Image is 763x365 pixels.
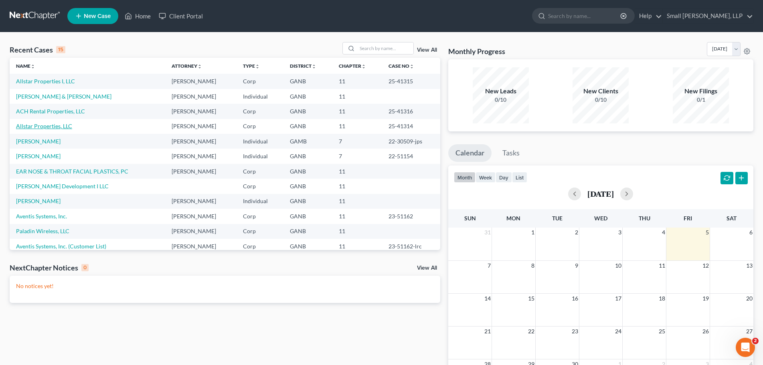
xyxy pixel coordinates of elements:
span: Thu [639,215,650,222]
span: 4 [661,228,666,237]
td: [PERSON_NAME] [165,164,237,179]
a: Districtunfold_more [290,63,316,69]
td: 7 [332,149,382,163]
span: 14 [484,294,492,303]
td: Corp [237,239,283,254]
a: Paladin Wireless, LLC [16,228,69,234]
span: Sat [727,215,737,222]
td: GANB [283,89,332,104]
td: 23-51162-lrc [382,239,440,254]
td: 11 [332,194,382,209]
iframe: Intercom live chat [736,338,755,357]
a: Aventis Systems, Inc. (Customer List) [16,243,106,250]
td: GANB [283,74,332,89]
a: Nameunfold_more [16,63,35,69]
td: 7 [332,134,382,149]
td: 11 [332,104,382,119]
div: New Leads [473,87,529,96]
i: unfold_more [197,64,202,69]
td: GANB [283,209,332,224]
td: 11 [332,239,382,254]
td: 23-51162 [382,209,440,224]
a: Small [PERSON_NAME], LLP [663,9,753,23]
td: 11 [332,224,382,239]
td: 25-41316 [382,104,440,119]
a: Typeunfold_more [243,63,260,69]
span: 5 [705,228,710,237]
span: 10 [614,261,622,270]
a: Help [635,9,662,23]
td: Individual [237,89,283,104]
div: 15 [56,46,65,53]
td: 22-51154 [382,149,440,163]
span: 1 [530,228,535,237]
span: Sun [464,215,476,222]
div: NextChapter Notices [10,263,89,272]
td: Corp [237,224,283,239]
a: Chapterunfold_more [339,63,366,69]
span: 27 [745,327,753,336]
span: 7 [487,261,492,270]
td: Corp [237,74,283,89]
td: 11 [332,209,382,224]
input: Search by name... [548,8,621,23]
i: unfold_more [409,64,414,69]
td: Individual [237,149,283,163]
button: list [512,172,527,183]
span: 17 [614,294,622,303]
span: 31 [484,228,492,237]
div: New Clients [573,87,629,96]
td: GANB [283,194,332,209]
td: 11 [332,179,382,194]
td: [PERSON_NAME] [165,89,237,104]
td: Individual [237,134,283,149]
button: week [476,172,496,183]
td: GANB [283,239,332,254]
td: GAMB [283,134,332,149]
a: Allstar Properties I, LLC [16,78,75,85]
h3: Monthly Progress [448,46,505,56]
span: New Case [84,13,111,19]
a: Aventis Systems, Inc. [16,213,67,220]
td: Corp [237,119,283,134]
td: Individual [237,194,283,209]
td: 11 [332,89,382,104]
a: Home [121,9,155,23]
td: GANB [283,224,332,239]
td: [PERSON_NAME] [165,149,237,163]
td: 25-41314 [382,119,440,134]
a: [PERSON_NAME] & [PERSON_NAME] [16,93,111,100]
span: 2 [752,338,759,344]
i: unfold_more [312,64,316,69]
td: Corp [237,164,283,179]
p: No notices yet! [16,282,434,290]
td: [PERSON_NAME] [165,104,237,119]
span: 18 [658,294,666,303]
div: 0 [81,264,89,271]
span: 23 [571,327,579,336]
td: [PERSON_NAME] [165,209,237,224]
i: unfold_more [361,64,366,69]
td: [PERSON_NAME] [165,119,237,134]
td: 11 [332,119,382,134]
span: 24 [614,327,622,336]
td: 11 [332,164,382,179]
a: [PERSON_NAME] Development I LLC [16,183,109,190]
div: Recent Cases [10,45,65,54]
span: 26 [702,327,710,336]
td: GANB [283,119,332,134]
div: 0/1 [673,96,729,104]
a: [PERSON_NAME] [16,153,61,159]
span: 21 [484,327,492,336]
span: Tue [552,215,563,222]
a: ACH Rental Properties, LLC [16,108,85,115]
td: 11 [332,74,382,89]
button: day [496,172,512,183]
td: GANB [283,104,332,119]
span: 3 [617,228,622,237]
a: [PERSON_NAME] [16,138,61,145]
span: Mon [506,215,520,222]
td: [PERSON_NAME] [165,74,237,89]
button: month [454,172,476,183]
span: Wed [594,215,607,222]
